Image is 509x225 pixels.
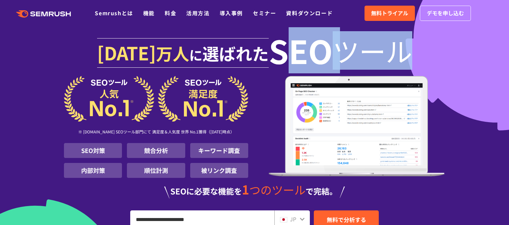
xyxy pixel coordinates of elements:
li: 内部対策 [64,163,122,178]
span: に [189,45,202,64]
div: SEOに必要な機能を [64,183,445,198]
span: つのツール [249,182,306,198]
a: 料金 [165,9,176,17]
a: 活用方法 [186,9,209,17]
span: 選ばれた [202,41,269,65]
span: 1 [242,180,249,198]
li: 順位計測 [127,163,185,178]
a: 無料トライアル [365,6,415,21]
a: 導入事例 [220,9,243,17]
div: ※ [DOMAIN_NAME] SEOツール部門にて 満足度＆人気度 世界 No.1獲得（[DATE]時点） [64,122,248,143]
span: 無料で分析する [327,215,366,224]
a: 資料ダウンロード [286,9,333,17]
span: で完結。 [306,185,337,197]
a: デモを申し込む [420,6,471,21]
span: JP [290,215,296,223]
a: 機能 [143,9,155,17]
li: 競合分析 [127,143,185,158]
span: 万人 [156,41,189,65]
li: SEO対策 [64,143,122,158]
a: セミナー [253,9,276,17]
span: デモを申し込む [427,9,464,18]
span: ツール [333,37,412,64]
span: [DATE] [97,39,156,66]
li: キーワード調査 [190,143,248,158]
li: 被リンク調査 [190,163,248,178]
span: 無料トライアル [371,9,408,18]
span: SEO [269,37,333,64]
a: Semrushとは [95,9,133,17]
